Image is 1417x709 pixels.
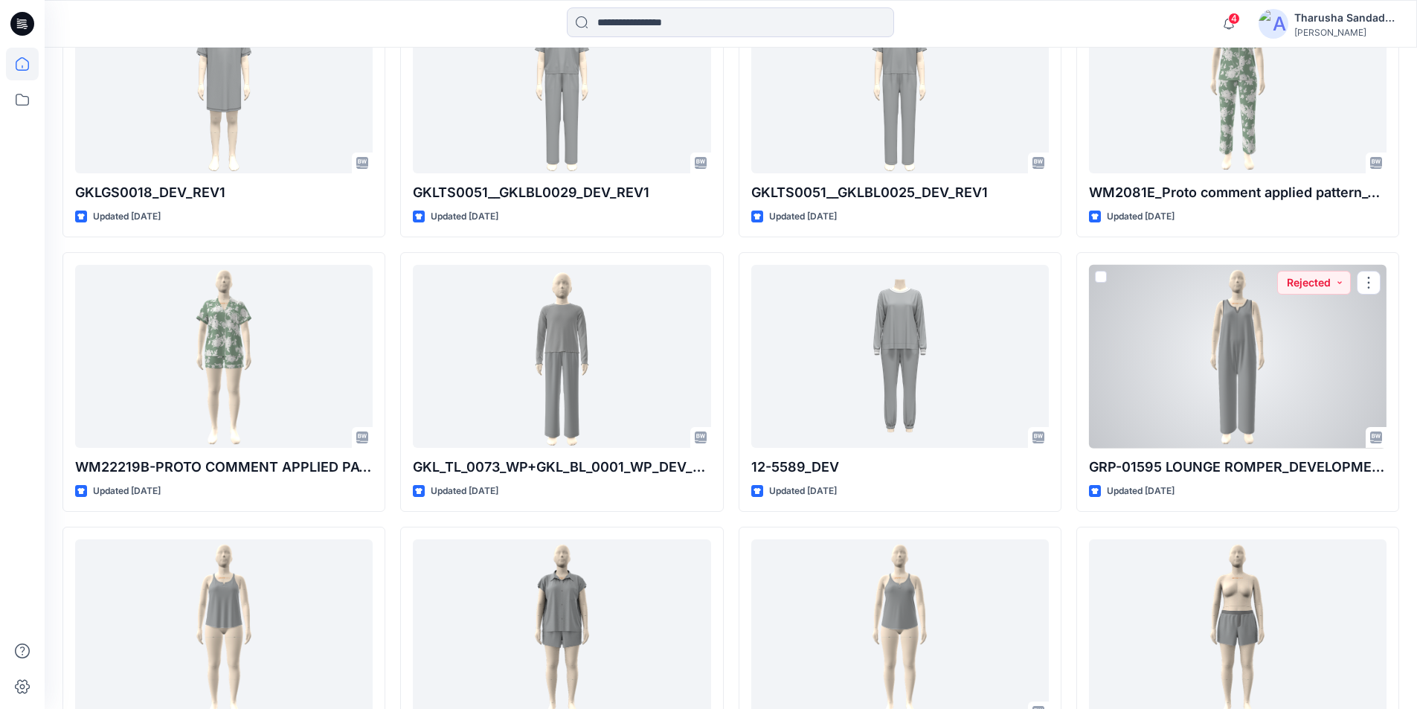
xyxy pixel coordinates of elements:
p: Updated [DATE] [1107,484,1175,499]
a: 12-5589_DEV [751,265,1049,449]
p: WM2081E_Proto comment applied pattern_Colorway_REV8 [1089,182,1387,203]
a: WM22219B-PROTO COMMENT APPLIED PATTERN_COLORWAY_REV8 [75,265,373,449]
a: GKL_TL_0073_WP+GKL_BL_0001_WP_DEV_REV1 [413,265,710,449]
p: WM22219B-PROTO COMMENT APPLIED PATTERN_COLORWAY_REV8 [75,457,373,478]
p: Updated [DATE] [1107,209,1175,225]
div: [PERSON_NAME] [1294,27,1398,38]
p: Updated [DATE] [431,209,498,225]
p: Updated [DATE] [769,209,837,225]
span: 4 [1228,13,1240,25]
p: GKLTS0051__GKLBL0025_DEV_REV1 [751,182,1049,203]
div: Tharusha Sandadeepa [1294,9,1398,27]
p: GKLTS0051__GKLBL0029_DEV_REV1 [413,182,710,203]
a: GRP-01595 LOUNGE ROMPER_DEVELOPMENT [1089,265,1387,449]
p: GRP-01595 LOUNGE ROMPER_DEVELOPMENT [1089,457,1387,478]
p: GKL_TL_0073_WP+GKL_BL_0001_WP_DEV_REV1 [413,457,710,478]
p: GKLGS0018_DEV_REV1 [75,182,373,203]
p: Updated [DATE] [93,209,161,225]
img: avatar [1259,9,1288,39]
p: Updated [DATE] [769,484,837,499]
p: Updated [DATE] [431,484,498,499]
p: 12-5589_DEV [751,457,1049,478]
p: Updated [DATE] [93,484,161,499]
